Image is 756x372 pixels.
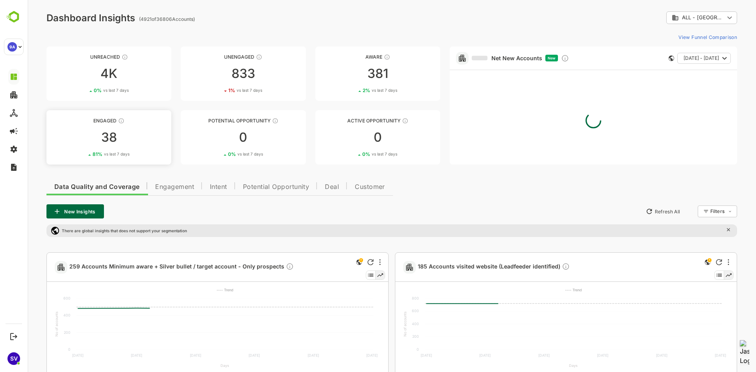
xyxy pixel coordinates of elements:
text: Days [193,363,202,368]
div: 0 [288,131,413,144]
span: Data Quality and Coverage [27,184,112,190]
div: Engaged [19,118,144,124]
div: Discover new ICP-fit accounts showing engagement — via intent surges, anonymous website visits, L... [534,54,541,62]
text: [DATE] [687,353,699,357]
div: Filters [682,204,710,218]
img: BambooboxLogoMark.f1c84d78b4c51b1a7b5f700c9845e183.svg [4,9,24,24]
a: UnreachedThese accounts have not been engaged with for a defined time period4K0%vs last 7 days [19,46,144,101]
a: UnengagedThese accounts have not shown enough engagement and need nurturing8331%vs last 7 days [153,46,278,101]
div: This card does not support filter and segments [641,56,647,61]
text: [DATE] [511,353,522,357]
div: 833 [153,67,278,80]
span: [DATE] - [DATE] [656,53,691,63]
div: 0 % [66,87,101,93]
button: New Insights [19,204,76,218]
button: Logout [8,331,19,342]
a: 259 Accounts Minimum aware + Silver bullet / target account - Only prospectsDescription not present [42,263,269,272]
text: 400 [36,313,43,317]
button: View Funnel Comparison [648,31,710,43]
span: vs last 7 days [209,87,235,93]
p: There are global insights that does not support your segmentation [34,228,159,233]
div: These accounts have open opportunities which might be at any of the Sales Stages [374,118,381,124]
div: These accounts are MQAs and can be passed on to Inside Sales [245,118,251,124]
span: ALL - [GEOGRAPHIC_DATA] [654,15,697,20]
a: Net New Accounts [444,55,515,62]
text: 400 [384,322,391,326]
a: AwareThese accounts have just entered the buying cycle and need further nurturing3812%vs last 7 days [288,46,413,101]
div: 0 [153,131,278,144]
div: Filters [683,208,697,214]
div: Refresh [340,259,346,265]
text: 600 [384,309,391,313]
div: 381 [288,67,413,80]
button: Refresh All [615,205,656,218]
button: [DATE] - [DATE] [650,53,703,64]
span: vs last 7 days [76,151,102,157]
div: This is a global insight. Segment selection is not applicable for this view [675,257,685,268]
text: [DATE] [393,353,404,357]
a: Active OpportunityThese accounts have open opportunities which might be at any of the Sales Stage... [288,110,413,165]
span: New [520,56,528,60]
text: 200 [36,330,43,335]
span: 185 Accounts visited website (Leadfeeder identified) [390,263,542,272]
text: ---- Trend [189,288,206,292]
text: ---- Trend [537,288,554,292]
text: [DATE] [44,353,56,357]
text: [DATE] [569,353,581,357]
ag: ( 4921 of 36806 Accounts) [111,16,167,22]
div: Unengaged [153,54,278,60]
a: EngagedThese accounts are warm, further nurturing would qualify them to MQAs3881%vs last 7 days [19,110,144,165]
div: Active Opportunity [288,118,413,124]
div: 38 [19,131,144,144]
div: 2 % [335,87,370,93]
span: Deal [297,184,311,190]
span: 259 Accounts Minimum aware + Silver bullet / target account - Only prospects [42,263,266,272]
a: Potential OpportunityThese accounts are MQAs and can be passed on to Inside Sales00%vs last 7 days [153,110,278,165]
div: ALL - Belgium [644,14,697,21]
div: 1 % [201,87,235,93]
div: Unreached [19,54,144,60]
text: 200 [385,334,391,339]
span: vs last 7 days [344,151,370,157]
div: These accounts have not shown enough engagement and need nurturing [228,54,235,60]
text: [DATE] [221,353,232,357]
div: More [700,259,702,265]
span: Engagement [128,184,167,190]
a: 185 Accounts visited website (Leadfeeder identified)Description not present [390,263,545,272]
div: Potential Opportunity [153,118,278,124]
div: 0 % [200,151,235,157]
div: This is a global insight. Segment selection is not applicable for this view [327,257,336,268]
text: Days [541,363,550,368]
text: 600 [36,296,43,300]
span: vs last 7 days [344,87,370,93]
div: SV [7,352,20,365]
span: vs last 7 days [76,87,101,93]
span: Customer [327,184,358,190]
div: Description not present [258,263,266,272]
text: [DATE] [103,353,115,357]
div: Refresh [688,259,695,265]
div: These accounts have not been engaged with for a defined time period [94,54,100,60]
text: [DATE] [628,353,640,357]
div: ALL - [GEOGRAPHIC_DATA] [639,10,710,26]
div: 81 % [65,151,102,157]
div: Dashboard Insights [19,12,107,24]
text: No of accounts [375,311,380,337]
div: 4K [19,67,144,80]
div: These accounts have just entered the buying cycle and need further nurturing [356,54,363,60]
span: vs last 7 days [210,151,235,157]
div: These accounts are warm, further nurturing would qualify them to MQAs [91,118,97,124]
text: 800 [384,296,391,300]
text: [DATE] [162,353,174,357]
text: 0 [41,347,43,352]
div: Aware [288,54,413,60]
text: [DATE] [339,353,350,357]
text: [DATE] [280,353,291,357]
span: Intent [182,184,200,190]
text: No of accounts [27,311,31,337]
div: 9A [7,42,17,52]
span: Potential Opportunity [215,184,282,190]
div: Description not present [534,263,542,272]
div: More [352,259,353,265]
